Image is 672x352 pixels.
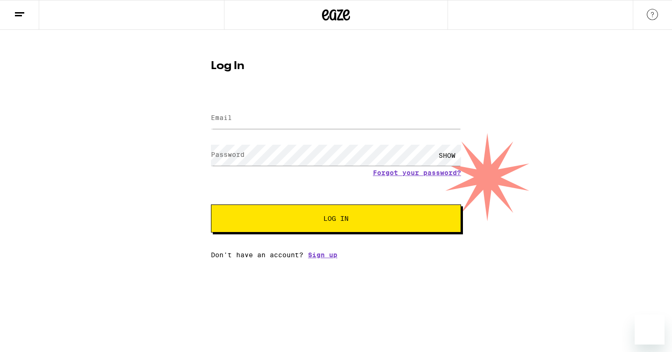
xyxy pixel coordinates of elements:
[211,251,461,259] div: Don't have an account?
[211,151,245,158] label: Password
[433,145,461,166] div: SHOW
[211,204,461,232] button: Log In
[323,215,349,222] span: Log In
[373,169,461,176] a: Forgot your password?
[211,61,461,72] h1: Log In
[211,108,461,129] input: Email
[211,114,232,121] label: Email
[635,315,665,345] iframe: Button to launch messaging window
[308,251,337,259] a: Sign up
